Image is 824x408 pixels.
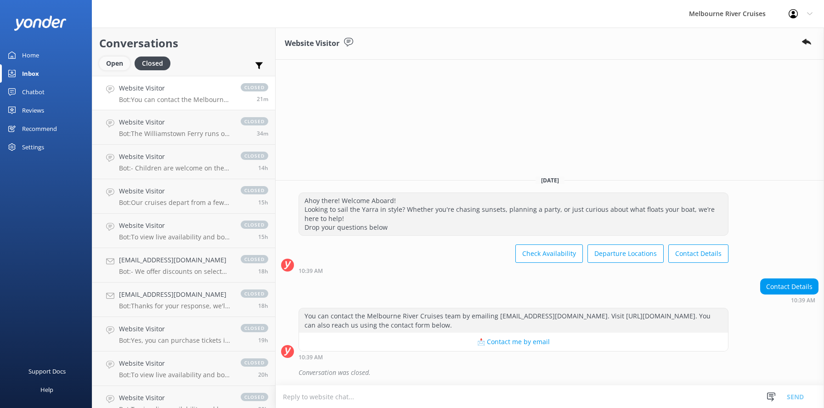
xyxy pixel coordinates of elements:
a: [EMAIL_ADDRESS][DOMAIN_NAME]Bot:Thanks for your response, we'll get back to you as soon as we can... [92,283,275,317]
div: 2025-09-02T00:41:16.788 [281,365,818,380]
h4: [EMAIL_ADDRESS][DOMAIN_NAME] [119,255,231,265]
img: yonder-white-logo.png [14,16,67,31]
a: Website VisitorBot:You can contact the Melbourne River Cruises team by emailing [EMAIL_ADDRESS][D... [92,76,275,110]
p: Bot: Thanks for your response, we'll get back to you as soon as we can during opening hours. [119,302,231,310]
span: Sep 01 2025 07:49pm (UTC +10:00) Australia/Sydney [258,198,268,206]
div: Reviews [22,101,44,119]
h4: Website Visitor [119,393,231,403]
button: 📩 Contact me by email [299,333,728,351]
span: Sep 01 2025 02:40pm (UTC +10:00) Australia/Sydney [258,371,268,379]
p: Bot: The Williamstown Ferry runs on weekends, some public holidays, and daily during summer and s... [119,130,231,138]
div: Conversation was closed. [299,365,818,380]
div: Sep 02 2025 10:39am (UTC +10:00) Australia/Sydney [760,297,818,303]
span: Sep 01 2025 07:16pm (UTC +10:00) Australia/Sydney [258,233,268,241]
strong: 10:39 AM [299,268,323,274]
span: Sep 01 2025 04:13pm (UTC +10:00) Australia/Sydney [258,302,268,310]
p: Bot: - Children are welcome on the Spirit of Melbourne Dinner Cruise, but they must remain seated... [119,164,231,172]
h3: Website Visitor [285,38,339,50]
a: Website VisitorBot:Our cruises depart from a few different locations along [GEOGRAPHIC_DATA] and ... [92,179,275,214]
h4: Website Visitor [119,221,231,231]
a: Website VisitorBot:To view live availability and book your Melbourne River Cruise experience, cli... [92,214,275,248]
span: closed [241,255,268,263]
strong: 10:39 AM [299,355,323,360]
div: Recommend [22,119,57,138]
div: Sep 02 2025 10:39am (UTC +10:00) Australia/Sydney [299,354,728,360]
div: Help [40,380,53,399]
a: Website VisitorBot:To view live availability and book your Melbourne River Cruise experience, ple... [92,351,275,386]
div: Ahoy there! Welcome Aboard! Looking to sail the Yarra in style? Whether you're chasing sunsets, p... [299,193,728,235]
div: You can contact the Melbourne River Cruises team by emailing [EMAIL_ADDRESS][DOMAIN_NAME]. Visit ... [299,308,728,333]
p: Bot: To view live availability and book your Melbourne River Cruise experience, click [URL][DOMAI... [119,233,231,241]
span: closed [241,83,268,91]
h2: Conversations [99,34,268,52]
a: Closed [135,58,175,68]
h4: Website Visitor [119,324,231,334]
h4: Website Visitor [119,186,231,196]
span: Sep 01 2025 08:19pm (UTC +10:00) Australia/Sydney [258,164,268,172]
a: Website VisitorBot:- Children are welcome on the Spirit of Melbourne Dinner Cruise, but they must... [92,145,275,179]
p: Bot: You can contact the Melbourne River Cruises team by emailing [EMAIL_ADDRESS][DOMAIN_NAME]. V... [119,96,231,104]
span: closed [241,152,268,160]
div: Inbox [22,64,39,83]
div: Open [99,57,130,70]
p: Bot: Our cruises depart from a few different locations along [GEOGRAPHIC_DATA] and Federation [GE... [119,198,231,207]
button: Contact Details [668,244,728,263]
a: [EMAIL_ADDRESS][DOMAIN_NAME]Bot:- We offer discounts on select experiences for full-time students... [92,248,275,283]
h4: Website Visitor [119,83,231,93]
div: Home [22,46,39,64]
span: closed [241,358,268,367]
a: Website VisitorBot:The Williamstown Ferry runs on weekends, some public holidays, and daily durin... [92,110,275,145]
span: [DATE] [536,176,564,184]
span: closed [241,289,268,298]
div: Sep 02 2025 10:39am (UTC +10:00) Australia/Sydney [299,267,728,274]
span: closed [241,221,268,229]
h4: Website Visitor [119,152,231,162]
strong: 10:39 AM [791,298,815,303]
div: Support Docs [28,362,66,380]
span: closed [241,117,268,125]
div: Contact Details [761,279,818,295]
span: closed [241,324,268,332]
span: Sep 01 2025 04:14pm (UTC +10:00) Australia/Sydney [258,267,268,275]
span: closed [241,393,268,401]
h4: Website Visitor [119,117,231,127]
span: closed [241,186,268,194]
span: Sep 02 2025 10:26am (UTC +10:00) Australia/Sydney [257,130,268,137]
span: Sep 01 2025 04:00pm (UTC +10:00) Australia/Sydney [258,336,268,344]
a: Open [99,58,135,68]
div: Closed [135,57,170,70]
div: Chatbot [22,83,45,101]
p: Bot: Yes, you can purchase tickets in person at [GEOGRAPHIC_DATA] (Berth 2) and Federation Wharf ... [119,336,231,345]
h4: Website Visitor [119,358,231,368]
button: Check Availability [515,244,583,263]
button: Departure Locations [587,244,664,263]
div: Settings [22,138,44,156]
h4: [EMAIL_ADDRESS][DOMAIN_NAME] [119,289,231,300]
span: Sep 02 2025 10:39am (UTC +10:00) Australia/Sydney [257,95,268,103]
p: Bot: To view live availability and book your Melbourne River Cruise experience, please visit [URL... [119,371,231,379]
p: Bot: - We offer discounts on select experiences for full-time students, seniors, pensioners, host... [119,267,231,276]
a: Website VisitorBot:Yes, you can purchase tickets in person at [GEOGRAPHIC_DATA] (Berth 2) and Fed... [92,317,275,351]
